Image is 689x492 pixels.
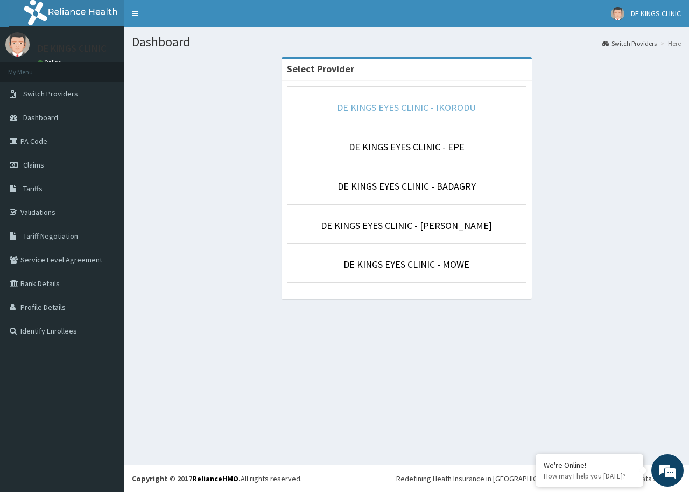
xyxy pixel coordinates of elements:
img: User Image [611,7,624,20]
div: Redefining Heath Insurance in [GEOGRAPHIC_DATA] using Telemedicine and Data Science! [396,473,681,484]
h1: Dashboard [132,35,681,49]
span: Tariffs [23,184,43,193]
strong: Select Provider [287,63,354,75]
a: DE KINGS EYES CLINIC - IKORODU [337,101,476,114]
li: Here [658,39,681,48]
span: Tariff Negotiation [23,231,78,241]
a: Online [38,59,64,66]
p: How may I help you today? [544,472,635,481]
footer: All rights reserved. [124,465,689,492]
a: DE KINGS EYES CLINIC - EPE [349,141,465,153]
span: Claims [23,160,44,170]
a: DE KINGS EYES CLINIC - MOWE [343,258,469,271]
a: Switch Providers [602,39,657,48]
a: DE KINGS EYES CLINIC - BADAGRY [338,180,476,192]
span: Dashboard [23,113,58,122]
div: We're Online! [544,460,635,470]
a: RelianceHMO [192,474,238,483]
p: DE KINGS CLINIC [38,44,106,53]
span: Switch Providers [23,89,78,99]
a: DE KINGS EYES CLINIC - [PERSON_NAME] [321,219,492,232]
span: DE KINGS CLINIC [631,9,681,18]
img: User Image [5,32,30,57]
strong: Copyright © 2017 . [132,474,241,483]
